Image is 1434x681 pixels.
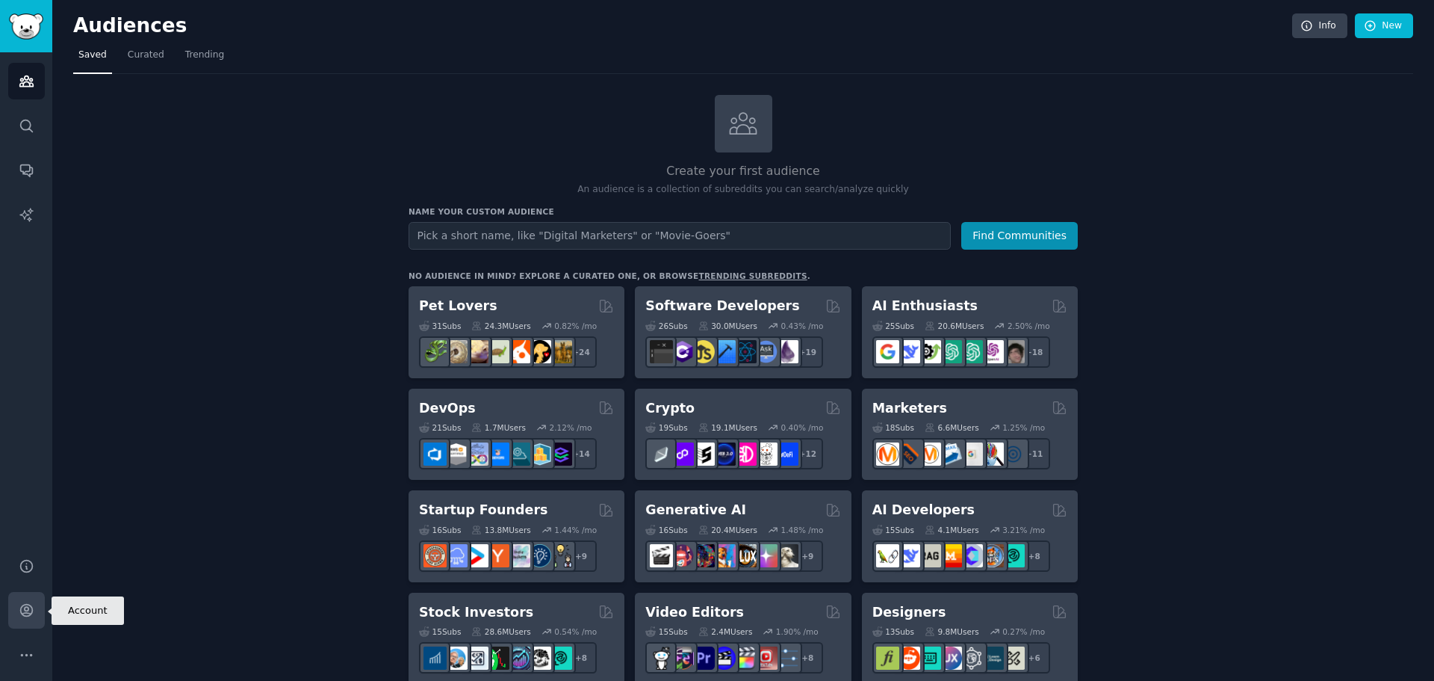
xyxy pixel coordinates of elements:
div: + 8 [1019,540,1050,572]
div: No audience in mind? Explore a curated one, or browse . [409,271,810,281]
div: 21 Sub s [419,422,461,433]
img: software [650,340,673,363]
img: leopardgeckos [465,340,488,363]
div: 2.50 % /mo [1008,321,1050,331]
div: 19.1M Users [698,422,757,433]
img: MistralAI [939,544,962,567]
img: aws_cdk [528,443,551,466]
img: Trading [486,647,509,670]
img: iOSProgramming [713,340,736,363]
a: Curated [122,43,170,74]
div: 25 Sub s [872,321,914,331]
div: 20.4M Users [698,525,757,535]
img: web3 [713,443,736,466]
a: New [1355,13,1413,39]
img: llmops [981,544,1004,567]
div: 1.7M Users [471,422,526,433]
img: postproduction [775,647,798,670]
img: googleads [960,443,983,466]
input: Pick a short name, like "Digital Marketers" or "Movie-Goers" [409,222,951,250]
div: 3.21 % /mo [1002,525,1045,535]
img: SaaS [444,544,468,567]
img: dogbreed [549,340,572,363]
h2: Audiences [73,14,1292,38]
h2: Video Editors [645,603,744,622]
img: starryai [754,544,777,567]
img: sdforall [713,544,736,567]
div: 13 Sub s [872,626,914,637]
img: premiere [692,647,715,670]
div: 13.8M Users [471,525,530,535]
img: learndesign [981,647,1004,670]
div: 28.6M Users [471,626,530,637]
img: PlatformEngineers [549,443,572,466]
img: userexperience [960,647,983,670]
img: LangChain [876,544,899,567]
div: 20.6M Users [925,321,984,331]
img: VideoEditors [713,647,736,670]
div: + 8 [565,642,597,674]
img: PetAdvice [528,340,551,363]
img: Emailmarketing [939,443,962,466]
img: Entrepreneurship [528,544,551,567]
img: learnjavascript [692,340,715,363]
div: 0.40 % /mo [781,422,824,433]
img: CryptoNews [754,443,777,466]
div: 26 Sub s [645,321,687,331]
div: 15 Sub s [645,626,687,637]
div: + 14 [565,438,597,469]
div: + 8 [792,642,823,674]
div: 0.54 % /mo [554,626,597,637]
div: 2.12 % /mo [550,422,592,433]
img: DevOpsLinks [486,443,509,466]
img: csharp [671,340,694,363]
img: ballpython [444,340,468,363]
img: AIDevelopersSociety [1002,544,1025,567]
h2: AI Enthusiasts [872,297,978,315]
img: bigseo [897,443,920,466]
div: 16 Sub s [645,525,687,535]
div: + 6 [1019,642,1050,674]
div: 16 Sub s [419,525,461,535]
img: GummySearch logo [9,13,43,40]
h2: Marketers [872,399,947,418]
img: turtle [486,340,509,363]
img: ethstaker [692,443,715,466]
div: 1.48 % /mo [781,525,824,535]
div: + 19 [792,336,823,368]
img: content_marketing [876,443,899,466]
h2: Designers [872,603,946,622]
img: OnlineMarketing [1002,443,1025,466]
div: 19 Sub s [645,422,687,433]
div: 0.27 % /mo [1002,626,1045,637]
img: aivideo [650,544,673,567]
div: 0.82 % /mo [554,321,597,331]
div: + 11 [1019,438,1050,469]
div: 31 Sub s [419,321,461,331]
div: + 9 [792,540,823,572]
a: Trending [180,43,229,74]
img: Forex [465,647,488,670]
div: + 12 [792,438,823,469]
img: UI_Design [918,647,941,670]
img: swingtrading [528,647,551,670]
img: herpetology [423,340,447,363]
span: Trending [185,49,224,62]
img: OpenSourceAI [960,544,983,567]
h3: Name your custom audience [409,206,1078,217]
img: defi_ [775,443,798,466]
img: DeepSeek [897,544,920,567]
h2: Pet Lovers [419,297,497,315]
img: AskMarketing [918,443,941,466]
a: Info [1292,13,1347,39]
div: 15 Sub s [872,525,914,535]
img: MarketingResearch [981,443,1004,466]
div: 30.0M Users [698,321,757,331]
img: EntrepreneurRideAlong [423,544,447,567]
h2: Stock Investors [419,603,533,622]
h2: Generative AI [645,501,746,520]
a: trending subreddits [698,271,807,280]
div: + 24 [565,336,597,368]
img: ArtificalIntelligence [1002,340,1025,363]
img: Docker_DevOps [465,443,488,466]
